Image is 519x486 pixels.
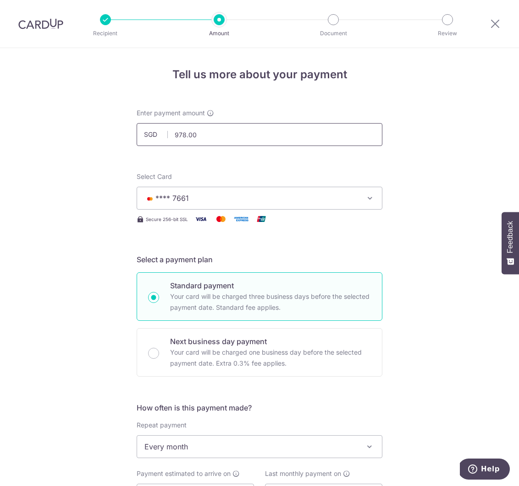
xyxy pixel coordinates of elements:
[414,29,481,38] p: Review
[137,436,382,458] span: Every month
[170,291,371,313] p: Your card will be charged three business days before the selected payment date. Standard fee appl...
[170,280,371,291] p: Standard payment
[137,108,205,118] span: Enter payment amount
[252,213,271,225] img: Union Pay
[185,29,253,38] p: Amount
[137,421,187,430] label: Repeat payment
[144,130,168,139] span: SGD
[265,469,341,478] span: Last monthly payment on
[18,18,63,29] img: CardUp
[460,459,510,481] iframe: Opens a widget where you can find more information
[137,469,231,478] span: Payment estimated to arrive on
[72,29,139,38] p: Recipient
[192,213,210,225] img: Visa
[170,336,371,347] p: Next business day payment
[212,213,230,225] img: Mastercard
[137,173,172,180] span: translation missing: en.payables.payment_networks.credit_card.summary.labels.select_card
[506,221,514,253] span: Feedback
[137,254,382,265] h5: Select a payment plan
[170,347,371,369] p: Your card will be charged one business day before the selected payment date. Extra 0.3% fee applies.
[137,402,382,413] h5: How often is this payment made?
[144,195,155,202] img: MASTERCARD
[146,216,188,223] span: Secure 256-bit SSL
[137,123,382,146] input: 0.00
[137,66,382,83] h4: Tell us more about your payment
[232,213,250,225] img: American Express
[137,435,382,458] span: Every month
[502,212,519,274] button: Feedback - Show survey
[299,29,367,38] p: Document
